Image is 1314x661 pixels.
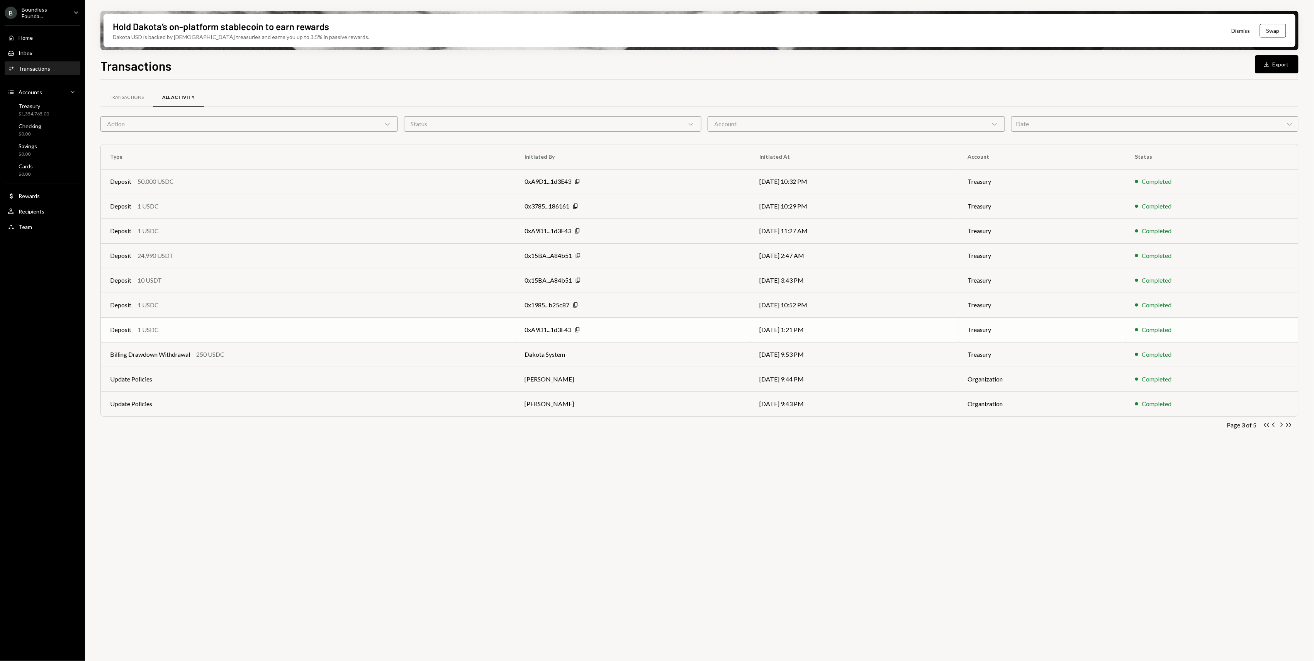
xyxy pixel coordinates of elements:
[5,120,80,139] a: Checking$0.00
[750,268,959,293] td: [DATE] 3:43 PM
[19,171,33,178] div: $0.00
[138,251,173,260] div: 24,990 USDT
[5,204,80,218] a: Recipients
[959,293,1126,317] td: Treasury
[138,177,174,186] div: 50,000 USDC
[138,202,159,211] div: 1 USDC
[959,367,1126,392] td: Organization
[110,251,131,260] div: Deposit
[1142,300,1172,310] div: Completed
[101,392,515,416] td: Update Policies
[1142,399,1172,408] div: Completed
[750,243,959,268] td: [DATE] 2:47 AM
[525,226,571,236] div: 0xA9D1...1d3E43
[750,169,959,194] td: [DATE] 10:32 PM
[19,111,49,117] div: $1,354,765.00
[525,251,572,260] div: 0x15BA...A84b51
[959,342,1126,367] td: Treasury
[113,33,369,41] div: Dakota USD is backed by [DEMOGRAPHIC_DATA] treasuries and earns you up to 3.5% in passive rewards.
[1142,325,1172,334] div: Completed
[110,94,144,101] div: Transactions
[959,219,1126,243] td: Treasury
[750,392,959,416] td: [DATE] 9:43 PM
[1142,251,1172,260] div: Completed
[1142,375,1172,384] div: Completed
[19,131,41,137] div: $0.00
[196,350,224,359] div: 250 USDC
[5,161,80,179] a: Cards$0.00
[5,141,80,159] a: Savings$0.00
[750,219,959,243] td: [DATE] 11:27 AM
[959,144,1126,169] th: Account
[110,350,190,359] div: Billing Drawdown Withdrawal
[1227,421,1257,429] div: Page 3 of 5
[138,300,159,310] div: 1 USDC
[525,325,571,334] div: 0xA9D1...1d3E43
[1142,202,1172,211] div: Completed
[750,194,959,219] td: [DATE] 10:29 PM
[5,189,80,203] a: Rewards
[750,367,959,392] td: [DATE] 9:44 PM
[19,193,40,199] div: Rewards
[5,31,80,44] a: Home
[750,293,959,317] td: [DATE] 10:52 PM
[959,392,1126,416] td: Organization
[19,89,42,95] div: Accounts
[19,123,41,129] div: Checking
[19,151,37,158] div: $0.00
[110,300,131,310] div: Deposit
[1142,177,1172,186] div: Completed
[19,103,49,109] div: Treasury
[750,317,959,342] td: [DATE] 1:21 PM
[1255,55,1299,73] button: Export
[515,367,750,392] td: [PERSON_NAME]
[5,61,80,75] a: Transactions
[1126,144,1298,169] th: Status
[110,276,131,285] div: Deposit
[959,268,1126,293] td: Treasury
[138,325,159,334] div: 1 USDC
[5,100,80,119] a: Treasury$1,354,765.00
[5,7,17,19] div: B
[404,116,701,132] div: Status
[110,325,131,334] div: Deposit
[5,220,80,234] a: Team
[19,65,50,72] div: Transactions
[138,276,162,285] div: 10 USDT
[1142,350,1172,359] div: Completed
[100,116,398,132] div: Action
[1142,226,1172,236] div: Completed
[750,144,959,169] th: Initiated At
[19,50,32,56] div: Inbox
[1222,22,1260,40] button: Dismiss
[19,208,44,215] div: Recipients
[959,243,1126,268] td: Treasury
[525,276,572,285] div: 0x15BA...A84b51
[525,177,571,186] div: 0xA9D1...1d3E43
[959,194,1126,219] td: Treasury
[525,300,569,310] div: 0x1985...b25c87
[113,20,329,33] div: Hold Dakota’s on-platform stablecoin to earn rewards
[515,392,750,416] td: [PERSON_NAME]
[101,144,515,169] th: Type
[19,224,32,230] div: Team
[708,116,1005,132] div: Account
[515,342,750,367] td: Dakota System
[525,202,569,211] div: 0x3785...186161
[5,85,80,99] a: Accounts
[1011,116,1299,132] div: Date
[22,6,67,19] div: Boundless Founda...
[515,144,750,169] th: Initiated By
[100,58,171,73] h1: Transactions
[1142,276,1172,285] div: Completed
[750,342,959,367] td: [DATE] 9:53 PM
[138,226,159,236] div: 1 USDC
[5,46,80,60] a: Inbox
[19,143,37,149] div: Savings
[19,163,33,169] div: Cards
[959,169,1126,194] td: Treasury
[1260,24,1286,37] button: Swap
[959,317,1126,342] td: Treasury
[162,94,195,101] div: All Activity
[110,226,131,236] div: Deposit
